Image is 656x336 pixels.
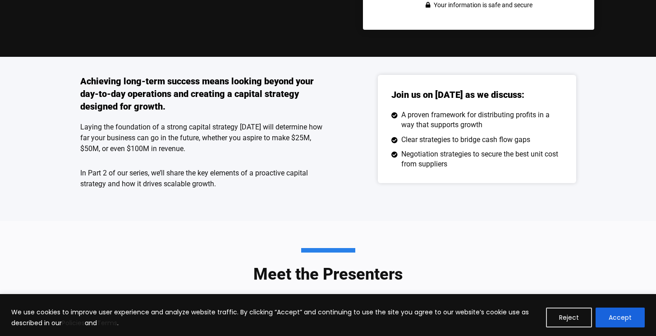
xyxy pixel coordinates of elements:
[97,318,117,327] a: Terms
[253,248,403,282] h3: Meet the Presenters
[62,318,85,327] a: Policies
[391,88,563,101] h3: Join us on [DATE] as we discuss:
[399,110,563,130] span: A proven framework for distributing profits in a way that supports growth
[11,307,539,328] p: We use cookies to improve user experience and analyze website traffic. By clicking “Accept” and c...
[399,135,530,145] span: Clear strategies to bridge cash flow gaps
[80,168,328,189] p: In Part 2 of our series, we’ll share the key elements of a proactive capital strategy and how it ...
[80,75,328,113] h3: Achieving long-term success means looking beyond your day-to-day operations and creating a capita...
[399,149,563,170] span: Negotiation strategies to secure the best unit cost from suppliers
[80,122,328,154] p: Laying the foundation of a strong capital strategy [DATE] will determine how far your business ca...
[596,308,645,327] button: Accept
[546,308,592,327] button: Reject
